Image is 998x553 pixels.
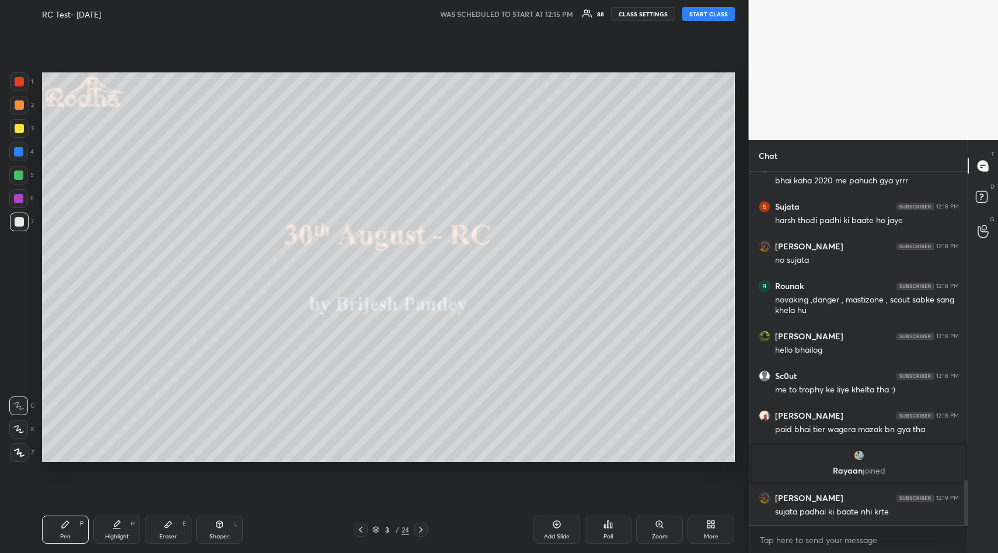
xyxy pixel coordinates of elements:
div: 88 [597,11,604,17]
div: 12:18 PM [936,283,959,290]
img: thumbnail.jpg [759,411,770,421]
div: H [131,521,135,527]
div: 3 [10,119,34,138]
div: L [234,521,238,527]
img: 4P8fHbbgJtejmAAAAAElFTkSuQmCC [896,333,934,340]
div: Shapes [210,534,229,540]
h5: WAS SCHEDULED TO START AT 12:15 PM [440,9,573,19]
div: C [9,397,34,415]
div: Eraser [159,534,177,540]
div: 12:19 PM [936,495,959,502]
div: 24 [402,524,409,535]
p: D [990,182,994,191]
h4: RC Test- [DATE] [42,9,101,20]
img: thumbnail.jpg [853,450,864,461]
p: Rayaan [759,466,958,475]
div: / [396,526,399,533]
div: 3 [382,526,393,533]
img: thumbnail.jpg [759,493,770,503]
h6: [PERSON_NAME] [775,241,843,252]
div: harsh thodi padhi ki baate ho jaye [775,215,959,227]
div: X [9,420,34,439]
div: 7 [10,213,34,231]
div: P [80,521,83,527]
img: thumbnail.jpg [759,281,770,291]
img: thumbnail.jpg [759,241,770,252]
h6: [PERSON_NAME] [775,493,843,503]
img: 4P8fHbbgJtejmAAAAAElFTkSuQmCC [896,243,934,250]
div: novaking ,danger , mastizone , scout sabke sang khela hu [775,294,959,317]
div: bhai kaha 2020 me pahuch gya yrrr [775,175,959,187]
div: hello bhailog [775,345,959,356]
img: thumbnail.jpg [759,201,770,212]
div: 6 [9,189,34,208]
h6: [PERSON_NAME] [775,331,843,342]
span: joined [862,465,885,476]
div: 2 [10,96,34,114]
div: 12:18 PM [936,412,959,419]
img: 4P8fHbbgJtejmAAAAAElFTkSuQmCC [896,495,934,502]
p: Chat [749,140,787,171]
h6: Rounak [775,281,804,291]
div: no sujata [775,255,959,266]
button: START CLASS [682,7,735,21]
div: More [704,534,718,540]
div: Z [10,443,34,462]
div: 4 [9,142,34,161]
img: thumbnail.jpg [759,331,770,342]
img: 4P8fHbbgJtejmAAAAAElFTkSuQmCC [896,283,934,290]
p: T [991,149,994,158]
div: me to trophy ke liye khelta tha :) [775,384,959,396]
h6: Sc0ut [775,371,797,381]
div: Zoom [652,534,668,540]
div: 12:18 PM [936,203,959,210]
img: default.png [759,371,770,381]
img: 4P8fHbbgJtejmAAAAAElFTkSuQmCC [896,203,934,210]
div: Pen [60,534,71,540]
div: Add Slide [544,534,570,540]
div: 12:18 PM [936,243,959,250]
div: paid bhai tier wagera mazak bn gya tha [775,424,959,436]
div: 5 [9,166,34,185]
div: grid [749,172,968,525]
p: G [990,215,994,224]
div: 1 [10,72,33,91]
img: 4P8fHbbgJtejmAAAAAElFTkSuQmCC [896,373,934,380]
h6: Sujata [775,201,800,212]
div: 12:18 PM [936,373,959,380]
img: 4P8fHbbgJtejmAAAAAElFTkSuQmCC [896,412,934,419]
div: E [183,521,186,527]
div: sujata padhai ki baate nhi krte [775,506,959,518]
div: 12:18 PM [936,333,959,340]
div: Poll [603,534,613,540]
div: Highlight [105,534,129,540]
button: CLASS SETTINGS [611,7,675,21]
h6: [PERSON_NAME] [775,411,843,421]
